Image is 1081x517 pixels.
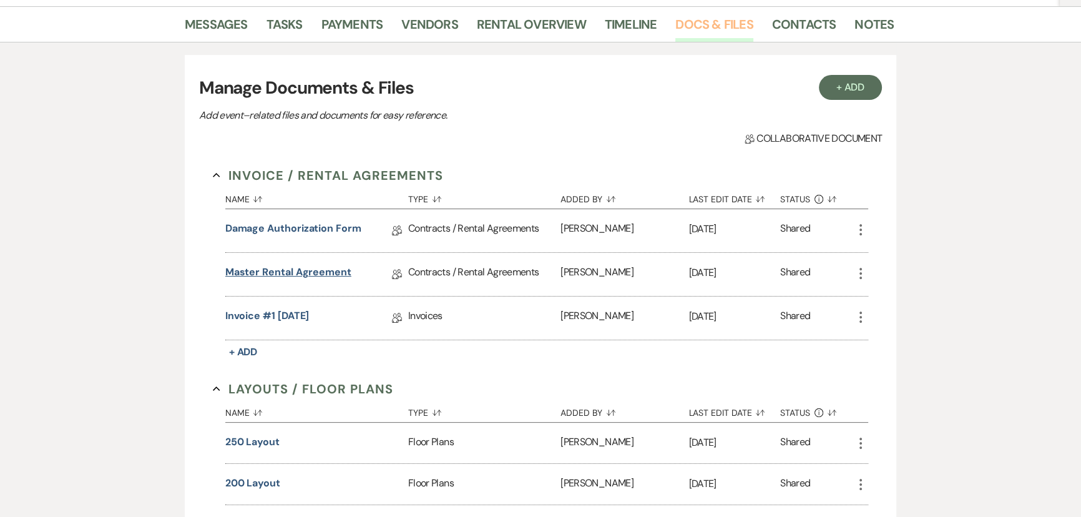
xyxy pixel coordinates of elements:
[408,464,560,505] div: Floor Plans
[408,398,560,422] button: Type
[772,14,836,42] a: Contacts
[780,185,853,209] button: Status
[321,14,383,42] a: Payments
[688,221,780,237] p: [DATE]
[780,221,810,240] div: Shared
[408,297,560,340] div: Invoices
[560,297,688,340] div: [PERSON_NAME]
[199,107,636,124] p: Add event–related files and documents for easy reference.
[225,435,280,450] button: 250 layout
[408,209,560,252] div: Contracts / Rental Agreements
[780,308,810,328] div: Shared
[780,408,810,417] span: Status
[185,14,248,42] a: Messages
[477,14,586,42] a: Rental Overview
[560,398,688,422] button: Added By
[688,308,780,325] p: [DATE]
[780,476,810,493] div: Shared
[675,14,753,42] a: Docs & Files
[688,185,780,209] button: Last Edit Date
[408,185,560,209] button: Type
[819,75,883,100] button: + Add
[560,464,688,505] div: [PERSON_NAME]
[780,265,810,284] div: Shared
[225,265,351,284] a: Master Rental Agreement
[745,131,882,146] span: Collaborative document
[560,253,688,296] div: [PERSON_NAME]
[225,221,361,240] a: Damage Authorization Form
[560,423,688,463] div: [PERSON_NAME]
[225,343,262,361] button: + Add
[213,380,393,398] button: Layouts / Floor Plans
[225,398,408,422] button: Name
[225,185,408,209] button: Name
[229,345,258,358] span: + Add
[225,476,280,491] button: 200 layout
[225,308,310,328] a: Invoice #1 [DATE]
[401,14,457,42] a: Vendors
[780,435,810,451] div: Shared
[780,195,810,204] span: Status
[605,14,657,42] a: Timeline
[560,185,688,209] button: Added By
[854,14,894,42] a: Notes
[780,398,853,422] button: Status
[267,14,303,42] a: Tasks
[688,435,780,451] p: [DATE]
[213,166,443,185] button: Invoice / Rental Agreements
[688,476,780,492] p: [DATE]
[560,209,688,252] div: [PERSON_NAME]
[408,423,560,463] div: Floor Plans
[688,265,780,281] p: [DATE]
[408,253,560,296] div: Contracts / Rental Agreements
[199,75,882,101] h3: Manage Documents & Files
[688,398,780,422] button: Last Edit Date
